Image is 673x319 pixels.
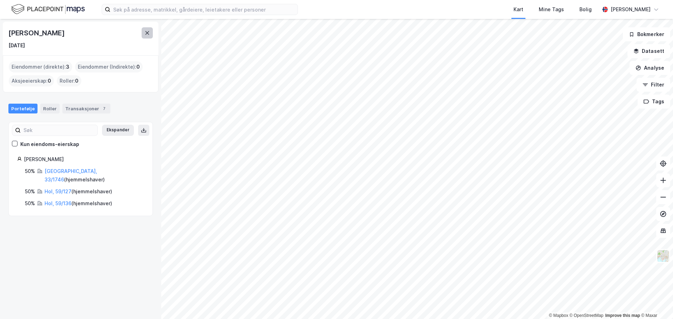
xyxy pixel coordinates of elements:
div: [DATE] [8,41,25,50]
span: 0 [136,63,140,71]
div: Kun eiendoms-eierskap [20,140,79,148]
div: ( hjemmelshaver ) [45,167,144,184]
div: 50% [25,187,35,196]
div: Roller : [57,75,81,86]
div: Roller [40,104,60,113]
div: 7 [101,105,108,112]
a: [GEOGRAPHIC_DATA], 33/1746 [45,168,97,182]
button: Bokmerker [623,27,670,41]
button: Analyse [630,61,670,75]
a: OpenStreetMap [570,313,604,318]
div: Aksjeeierskap : [9,75,54,86]
img: Z [657,249,670,263]
a: Hol, 59/136 [45,200,72,206]
div: Eiendommer (Indirekte) : [75,61,143,72]
img: logo.f888ab2527a4732fd821a326f86c7f29.svg [11,3,85,15]
a: Improve this map [605,313,640,318]
span: 3 [66,63,69,71]
div: [PERSON_NAME] [611,5,651,14]
div: 50% [25,199,35,208]
div: 50% [25,167,35,175]
div: Portefølje [8,104,38,113]
button: Datasett [627,44,670,58]
div: Kontrollprogram for chat [638,285,673,319]
span: 0 [75,77,79,85]
div: [PERSON_NAME] [24,155,144,164]
input: Søk på adresse, matrikkel, gårdeiere, leietakere eller personer [110,4,298,15]
button: Tags [638,95,670,109]
div: Eiendommer (direkte) : [9,61,72,72]
input: Søk [21,125,97,136]
span: 0 [48,77,51,85]
iframe: Chat Widget [638,285,673,319]
div: Transaksjoner [62,104,110,113]
div: Bolig [579,5,592,14]
div: ( hjemmelshaver ) [45,199,112,208]
div: [PERSON_NAME] [8,27,66,39]
button: Filter [637,78,670,92]
button: Ekspander [102,125,134,136]
a: Hol, 59/127 [45,188,72,194]
a: Mapbox [549,313,568,318]
div: Mine Tags [539,5,564,14]
div: ( hjemmelshaver ) [45,187,112,196]
div: Kart [514,5,523,14]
